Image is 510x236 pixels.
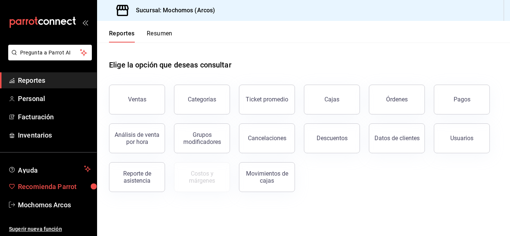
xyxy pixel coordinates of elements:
[5,54,92,62] a: Pregunta a Parrot AI
[18,182,91,192] span: Recomienda Parrot
[18,112,91,122] span: Facturación
[179,170,225,184] div: Costos y márgenes
[18,94,91,104] span: Personal
[18,200,91,210] span: Mochomos Arcos
[386,96,408,103] div: Órdenes
[109,30,172,43] div: navigation tabs
[369,123,425,153] button: Datos de clientes
[174,162,230,192] button: Contrata inventarios para ver este reporte
[244,170,290,184] div: Movimientos de cajas
[18,130,91,140] span: Inventarios
[374,135,420,142] div: Datos de clientes
[109,85,165,114] button: Ventas
[239,85,295,114] button: Ticket promedio
[18,75,91,85] span: Reportes
[304,85,360,114] button: Cajas
[239,123,295,153] button: Cancelaciones
[109,59,231,70] h1: Elige la opción que deseas consultar
[18,164,81,173] span: Ayuda
[174,123,230,153] button: Grupos modificadores
[434,85,490,114] button: Pagos
[179,131,225,145] div: Grupos modificadores
[434,123,490,153] button: Usuarios
[239,162,295,192] button: Movimientos de cajas
[454,96,470,103] div: Pagos
[128,96,146,103] div: Ventas
[188,96,216,103] div: Categorías
[130,6,215,15] h3: Sucursal: Mochomos (Arcos)
[369,85,425,114] button: Órdenes
[109,162,165,192] button: Reporte de asistencia
[450,135,473,142] div: Usuarios
[114,131,160,145] div: Análisis de venta por hora
[8,45,92,60] button: Pregunta a Parrot AI
[109,30,135,43] button: Reportes
[317,135,348,142] div: Descuentos
[174,85,230,114] button: Categorías
[9,225,91,233] span: Sugerir nueva función
[82,19,88,25] button: open_drawer_menu
[248,135,286,142] div: Cancelaciones
[246,96,288,103] div: Ticket promedio
[147,30,172,43] button: Resumen
[114,170,160,184] div: Reporte de asistencia
[304,123,360,153] button: Descuentos
[20,49,80,57] span: Pregunta a Parrot AI
[109,123,165,153] button: Análisis de venta por hora
[324,96,339,103] div: Cajas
